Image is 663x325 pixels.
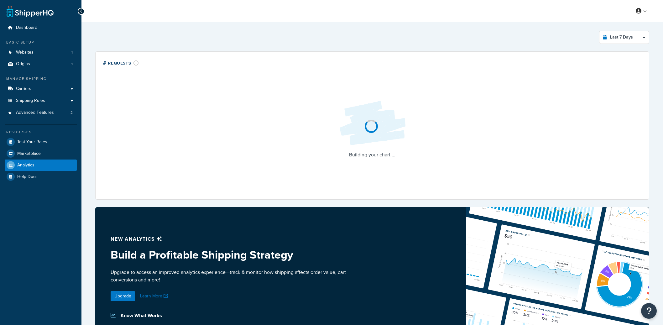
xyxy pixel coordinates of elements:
[121,311,357,320] p: Know What Works
[111,235,357,244] p: New analytics
[16,61,30,67] span: Origins
[5,107,77,118] li: Advanced Features
[5,148,77,159] a: Marketplace
[16,110,54,115] span: Advanced Features
[641,303,657,319] button: Open Resource Center
[140,293,170,299] a: Learn More
[111,269,357,284] p: Upgrade to access an improved analytics experience—track & monitor how shipping affects order val...
[5,58,77,70] a: Origins1
[16,98,45,103] span: Shipping Rules
[17,139,47,145] span: Test Your Rates
[111,249,357,261] h3: Build a Profitable Shipping Strategy
[71,50,73,55] span: 1
[335,96,410,150] img: Loading...
[335,150,410,159] p: Building your chart....
[17,174,38,180] span: Help Docs
[71,61,73,67] span: 1
[111,291,135,301] a: Upgrade
[5,22,77,34] a: Dashboard
[5,160,77,171] a: Analytics
[5,129,77,135] div: Resources
[103,59,139,66] div: # Requests
[5,95,77,107] a: Shipping Rules
[5,58,77,70] li: Origins
[16,25,37,30] span: Dashboard
[5,76,77,81] div: Manage Shipping
[5,40,77,45] div: Basic Setup
[5,136,77,148] a: Test Your Rates
[5,171,77,182] a: Help Docs
[5,47,77,58] a: Websites1
[5,107,77,118] a: Advanced Features2
[70,110,73,115] span: 2
[16,50,34,55] span: Websites
[17,151,41,156] span: Marketplace
[5,83,77,95] a: Carriers
[17,163,34,168] span: Analytics
[5,47,77,58] li: Websites
[16,86,31,92] span: Carriers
